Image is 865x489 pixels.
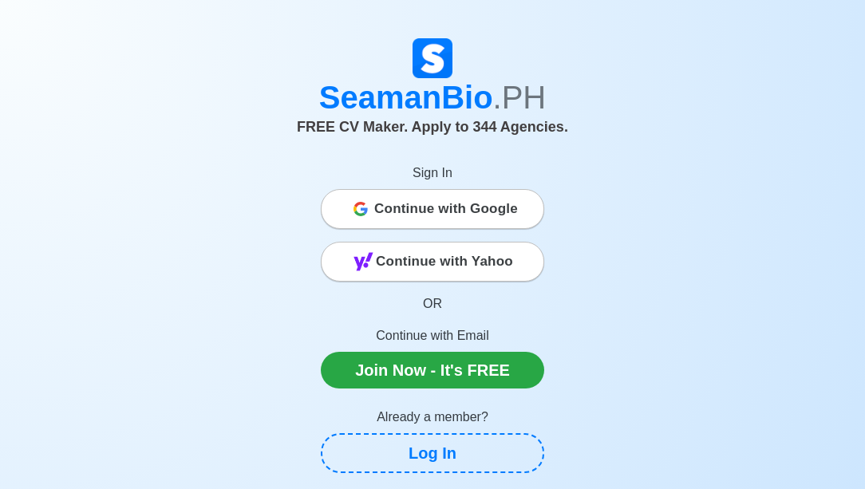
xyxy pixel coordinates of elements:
[61,78,804,116] h1: SeamanBio
[321,433,544,473] a: Log In
[374,193,518,225] span: Continue with Google
[413,38,452,78] img: Logo
[493,80,547,115] span: .PH
[321,294,544,314] p: OR
[376,246,513,278] span: Continue with Yahoo
[321,408,544,427] p: Already a member?
[321,352,544,388] a: Join Now - It's FREE
[321,189,544,229] button: Continue with Google
[321,242,544,282] button: Continue with Yahoo
[321,326,544,345] p: Continue with Email
[297,119,568,135] span: FREE CV Maker. Apply to 344 Agencies.
[321,164,544,183] p: Sign In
